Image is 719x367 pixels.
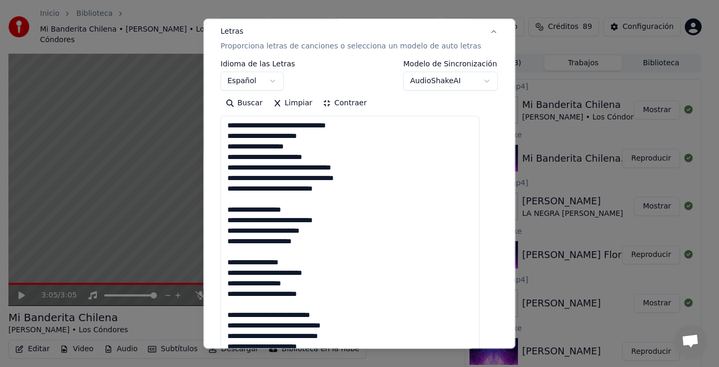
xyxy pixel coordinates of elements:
[318,95,372,112] button: Contraer
[221,27,243,37] div: Letras
[268,95,317,112] button: Limpiar
[221,95,268,112] button: Buscar
[221,18,498,61] button: LetrasProporciona letras de canciones o selecciona un modelo de auto letras
[221,61,295,68] label: Idioma de las Letras
[404,61,498,68] label: Modelo de Sincronización
[221,42,481,52] p: Proporciona letras de canciones o selecciona un modelo de auto letras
